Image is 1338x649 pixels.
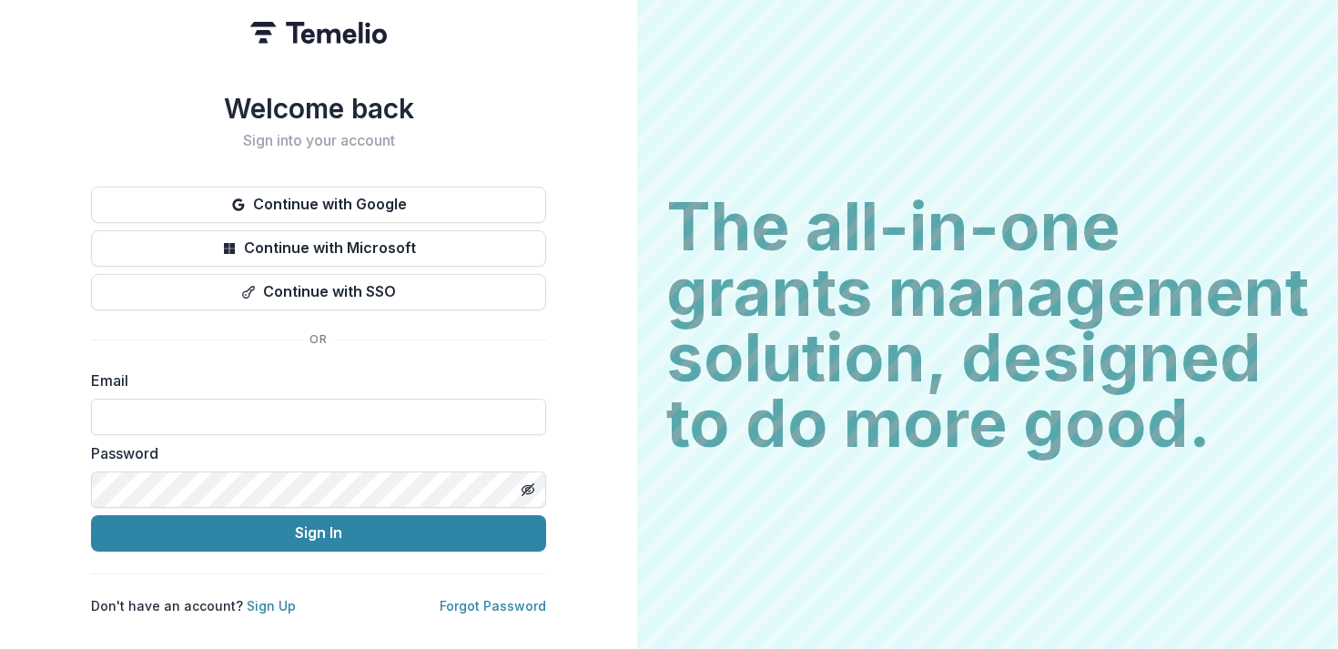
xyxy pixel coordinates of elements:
p: Don't have an account? [91,596,296,615]
button: Continue with SSO [91,274,546,310]
a: Forgot Password [440,598,546,614]
a: Sign Up [247,598,296,614]
label: Password [91,442,535,464]
h1: Welcome back [91,92,546,125]
button: Toggle password visibility [513,475,542,504]
button: Continue with Google [91,187,546,223]
button: Continue with Microsoft [91,230,546,267]
h2: Sign into your account [91,132,546,149]
button: Sign In [91,515,546,552]
label: Email [91,370,535,391]
img: Temelio [250,22,387,44]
